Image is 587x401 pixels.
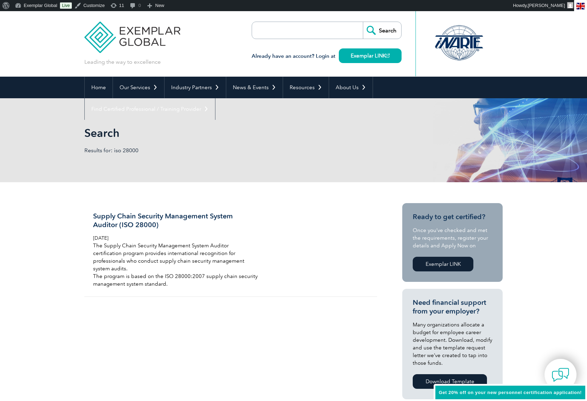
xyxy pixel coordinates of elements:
a: Resources [283,77,329,98]
span: [PERSON_NAME] [528,3,565,8]
a: Our Services [113,77,164,98]
p: Many organizations allocate a budget for employee career development. Download, modify and use th... [413,321,492,367]
a: Live [60,2,72,9]
a: Industry Partners [165,77,226,98]
p: Results for: iso 28000 [84,147,293,154]
h3: Already have an account? Login at [252,52,402,61]
p: The program is based on the ISO 28000:2007 supply chain security management system standard. [93,272,258,288]
span: Get 20% off on your new personnel certification application! [439,390,582,395]
img: open_square.png [386,54,390,57]
a: News & Events [226,77,283,98]
h1: Search [84,126,352,140]
span: [DATE] [93,235,108,241]
img: en [576,3,585,9]
a: Exemplar LINK [339,48,402,63]
h3: Need financial support from your employer? [413,298,492,316]
a: Find Certified Professional / Training Provider [85,98,215,120]
input: Search [363,22,401,39]
a: Exemplar LINK [413,257,473,271]
h3: Ready to get certified? [413,213,492,221]
p: Once you’ve checked and met the requirements, register your details and Apply Now on [413,226,492,249]
p: Leading the way to excellence [84,58,161,66]
img: contact-chat.png [552,366,569,384]
img: Exemplar Global [84,11,180,53]
a: Download Template [413,374,487,389]
p: The Supply Chain Security Management System Auditor certification program provides international ... [93,242,258,272]
a: Home [85,77,113,98]
h3: Supply Chain Security Management System Auditor (ISO 28000) [93,212,258,229]
a: Supply Chain Security Management System Auditor (ISO 28000) [DATE] The Supply Chain Security Mana... [84,203,377,297]
a: About Us [329,77,373,98]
